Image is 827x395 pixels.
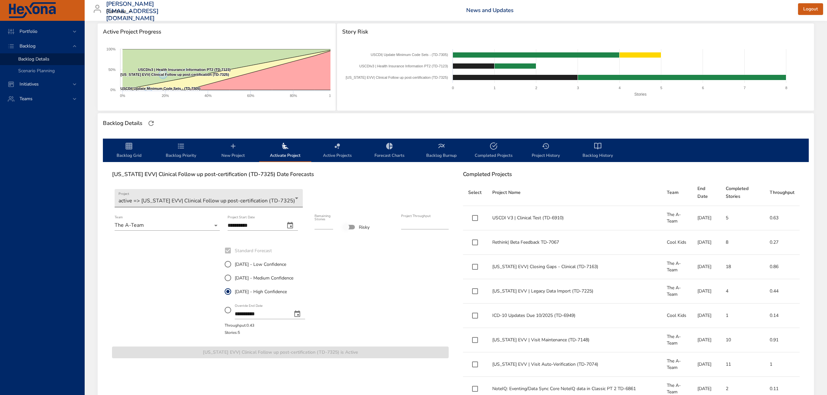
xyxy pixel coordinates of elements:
[225,323,254,328] span: Throughput: 0.43
[115,216,123,219] label: Team
[235,261,286,268] span: [DATE] - Low Confidence
[14,96,38,102] span: Teams
[692,230,721,255] td: [DATE]
[106,1,159,22] h3: [PERSON_NAME][EMAIL_ADDRESS][DOMAIN_NAME]
[263,142,307,159] span: Activate Project
[798,3,823,15] button: Logout
[662,352,692,377] td: The A-Team
[315,214,330,221] label: Remaining Stories
[371,53,448,57] text: USCDI| Update Minimum Code Sets - (TD-7305)
[721,206,764,230] td: 5
[487,230,662,255] td: Rethink| Beta Feedback TD-7067
[204,94,212,98] text: 40%
[401,214,431,218] label: Project Throughput
[487,352,662,377] td: [US_STATE] EVV | Visit Auto-Verification (TD-7074)
[18,56,49,62] span: Backlog Details
[14,43,41,49] span: Backlog
[235,247,272,254] span: Standard Forecast
[764,304,800,328] td: 0.14
[662,328,692,352] td: The A-Team
[487,255,662,279] td: [US_STATE] EVV| Closing Gaps - Clinical (TD-7163)
[662,304,692,328] td: Cool Kids
[107,142,151,159] span: Backlog Grid
[634,92,646,97] text: Stories
[14,28,43,34] span: Portfolio
[115,189,303,207] div: active => [US_STATE] EVV| Clinical Follow up post-certification (TD-7325)
[290,94,297,98] text: 80%
[764,279,800,304] td: 0.44
[721,279,764,304] td: 4
[764,255,800,279] td: 0.86
[146,118,156,128] button: Refresh Page
[228,216,255,219] label: Project Start Date
[282,218,298,233] button: change date
[524,142,568,159] span: Project History
[235,275,293,281] span: [DATE] - Medium Confidence
[471,142,516,159] span: Completed Projects
[764,230,800,255] td: 0.27
[692,352,721,377] td: [DATE]
[662,230,692,255] td: Cool Kids
[692,304,721,328] td: [DATE]
[577,86,579,90] text: 3
[721,352,764,377] td: 11
[764,180,800,206] th: Throughput
[619,86,621,90] text: 4
[660,86,662,90] text: 5
[225,257,310,322] div: StandardForecast
[235,309,287,319] input: Override End Datechange date
[487,180,662,206] th: Project Name
[235,288,287,295] span: [DATE] - High Confidence
[235,304,263,308] label: Override End Date
[692,279,721,304] td: [DATE]
[103,29,330,35] span: Active Project Progress
[764,328,800,352] td: 0.91
[487,304,662,328] td: ICD-10 Updates Due 10/2025 (TD-6949)
[535,86,537,90] text: 2
[764,352,800,377] td: 1
[721,304,764,328] td: 1
[18,68,55,74] span: Scenario Planning
[803,5,818,13] span: Logout
[162,94,169,98] text: 20%
[494,86,496,90] text: 1
[463,180,487,206] th: Select
[225,330,240,335] span: Stories: 5
[329,94,338,98] text: 100%
[419,142,464,159] span: Backlog Burnup
[120,94,125,98] text: 0%
[721,180,764,206] th: Completed Stories
[8,2,57,19] img: Hexona
[702,86,704,90] text: 6
[342,29,809,35] span: Story Risk
[14,81,44,87] span: Initiatives
[662,206,692,230] td: The A-Team
[367,142,412,159] span: Forecast Charts
[662,180,692,206] th: Team
[115,220,220,231] div: The A-Team
[108,68,116,72] text: 50%
[463,171,800,178] h6: Completed Projects
[315,142,359,159] span: Active Projects
[466,7,513,14] a: News and Updates
[345,75,448,79] text: [US_STATE] EVV| Clinical Follow up post-certification (TD-7325)
[785,86,787,90] text: 8
[110,88,116,92] text: 0%
[138,68,231,72] text: USCDIv3 | Health Insurance Information PT2 (TD-7123)
[692,180,721,206] th: End Date
[120,73,229,76] text: [US_STATE] EVV| Clinical Follow up post-certification (TD-7325)
[487,328,662,352] td: [US_STATE] EVV | Visit Maintenance (TD-7148)
[721,230,764,255] td: 8
[692,328,721,352] td: [DATE]
[106,7,134,17] div: Raintree
[101,118,144,129] div: Backlog Details
[764,206,800,230] td: 0.63
[662,255,692,279] td: The A-Team
[692,206,721,230] td: [DATE]
[120,87,201,90] text: USCDI| Update Minimum Code Sets - (TD-7305)
[359,64,448,68] text: USCDIv3 | Health Insurance Information PT2 (TD-7123)
[487,206,662,230] td: USCDI V3 | Clinical Test (TD-6910)
[211,142,255,159] span: New Project
[289,306,305,322] button: change date
[159,142,203,159] span: Backlog Priority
